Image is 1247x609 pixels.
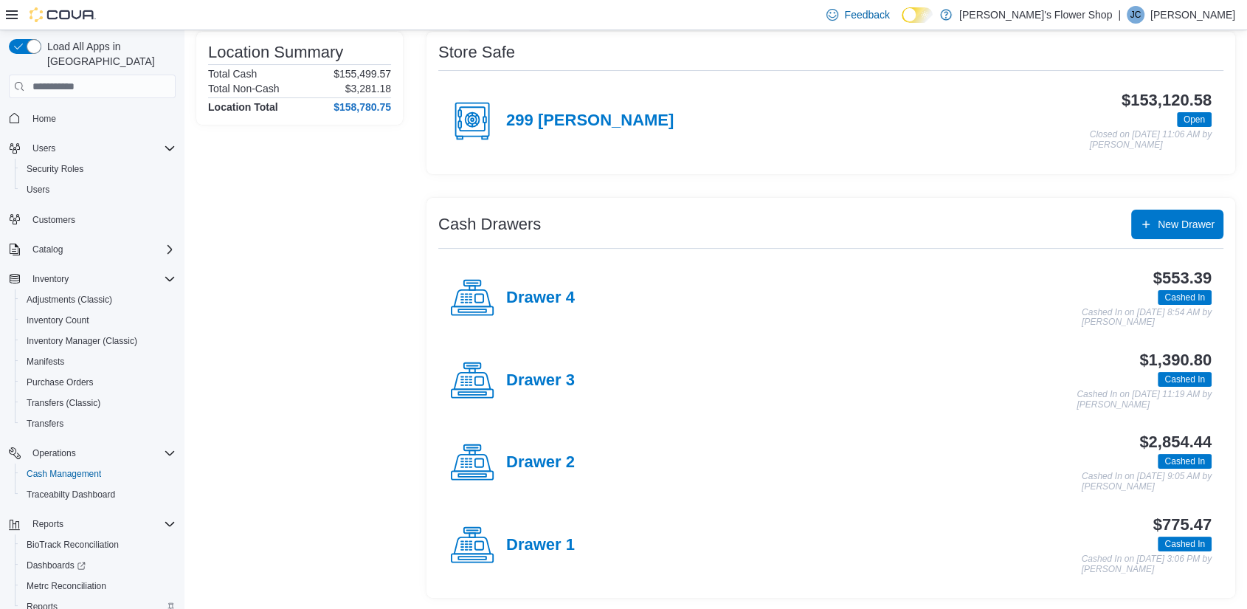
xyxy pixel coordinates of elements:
button: Home [3,107,182,128]
span: Metrc Reconciliation [21,577,176,595]
a: Purchase Orders [21,374,100,391]
span: BioTrack Reconciliation [27,539,119,551]
button: Operations [27,444,82,462]
div: Jesse Carmo [1127,6,1144,24]
p: [PERSON_NAME] [1150,6,1235,24]
span: Dark Mode [902,23,902,24]
h6: Total Cash [208,68,257,80]
span: Home [27,109,176,127]
span: Cashed In [1164,373,1205,386]
button: New Drawer [1131,210,1223,239]
span: Purchase Orders [21,374,176,391]
a: Traceabilty Dashboard [21,486,121,503]
span: Inventory Manager (Classic) [21,332,176,350]
span: Cashed In [1158,290,1212,305]
span: Operations [27,444,176,462]
h3: $2,854.44 [1139,433,1212,451]
h3: $153,120.58 [1122,92,1212,109]
span: Inventory Count [27,314,89,326]
h4: Drawer 2 [506,453,575,472]
h4: $158,780.75 [334,101,391,113]
a: Metrc Reconciliation [21,577,112,595]
a: Dashboards [21,557,91,574]
span: Users [32,142,55,154]
button: Users [15,179,182,200]
span: Transfers [27,418,63,430]
h3: $775.47 [1153,516,1212,534]
button: Catalog [3,239,182,260]
span: BioTrack Reconciliation [21,536,176,554]
span: JC [1130,6,1141,24]
button: Inventory [3,269,182,289]
button: Transfers [15,413,182,434]
span: Cashed In [1164,537,1205,551]
a: Inventory Manager (Classic) [21,332,143,350]
button: Users [3,138,182,159]
p: Cashed In on [DATE] 11:19 AM by [PERSON_NAME] [1077,390,1212,410]
span: Users [27,184,49,196]
span: Inventory Manager (Classic) [27,335,137,347]
span: Adjustments (Classic) [27,294,112,306]
span: Reports [32,518,63,530]
h4: Location Total [208,101,278,113]
span: Cashed In [1158,372,1212,387]
span: Home [32,113,56,125]
span: Cashed In [1164,455,1205,468]
button: Purchase Orders [15,372,182,393]
button: Inventory Manager (Classic) [15,331,182,351]
a: Security Roles [21,160,89,178]
button: Security Roles [15,159,182,179]
input: Dark Mode [902,7,933,23]
p: Cashed In on [DATE] 3:06 PM by [PERSON_NAME] [1081,554,1212,574]
span: Catalog [32,244,63,255]
button: Traceabilty Dashboard [15,484,182,505]
button: Cash Management [15,464,182,484]
span: Customers [32,214,75,226]
button: Reports [27,515,69,533]
button: Transfers (Classic) [15,393,182,413]
span: Inventory Count [21,312,176,329]
button: Users [27,140,61,157]
button: Inventory [27,270,75,288]
span: Inventory [32,273,69,285]
h3: $553.39 [1153,269,1212,287]
a: Manifests [21,353,70,371]
h4: Drawer 4 [506,289,575,308]
span: Users [27,140,176,157]
h3: Cash Drawers [438,216,541,233]
h3: Location Summary [208,44,343,61]
span: Cash Management [21,465,176,483]
p: | [1118,6,1121,24]
button: Reports [3,514,182,534]
span: Dashboards [27,560,86,571]
span: Purchase Orders [27,376,94,388]
a: Dashboards [15,555,182,576]
button: Operations [3,443,182,464]
a: Cash Management [21,465,107,483]
button: Adjustments (Classic) [15,289,182,310]
span: Metrc Reconciliation [27,580,106,592]
span: Cashed In [1158,537,1212,551]
span: Cashed In [1158,454,1212,469]
h4: Drawer 1 [506,536,575,555]
img: Cova [30,7,96,22]
span: Cashed In [1164,291,1205,304]
span: Manifests [21,353,176,371]
button: Manifests [15,351,182,372]
span: Dashboards [21,557,176,574]
p: Cashed In on [DATE] 9:05 AM by [PERSON_NAME] [1082,472,1212,492]
span: Customers [27,210,176,229]
button: Metrc Reconciliation [15,576,182,596]
span: Traceabilty Dashboard [21,486,176,503]
h3: Store Safe [438,44,515,61]
h4: 299 [PERSON_NAME] [506,111,674,131]
button: Inventory Count [15,310,182,331]
span: Security Roles [21,160,176,178]
button: BioTrack Reconciliation [15,534,182,555]
span: Inventory [27,270,176,288]
span: Cash Management [27,468,101,480]
span: Adjustments (Classic) [21,291,176,309]
p: $3,281.18 [345,83,391,94]
a: Transfers [21,415,69,433]
span: Reports [27,515,176,533]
